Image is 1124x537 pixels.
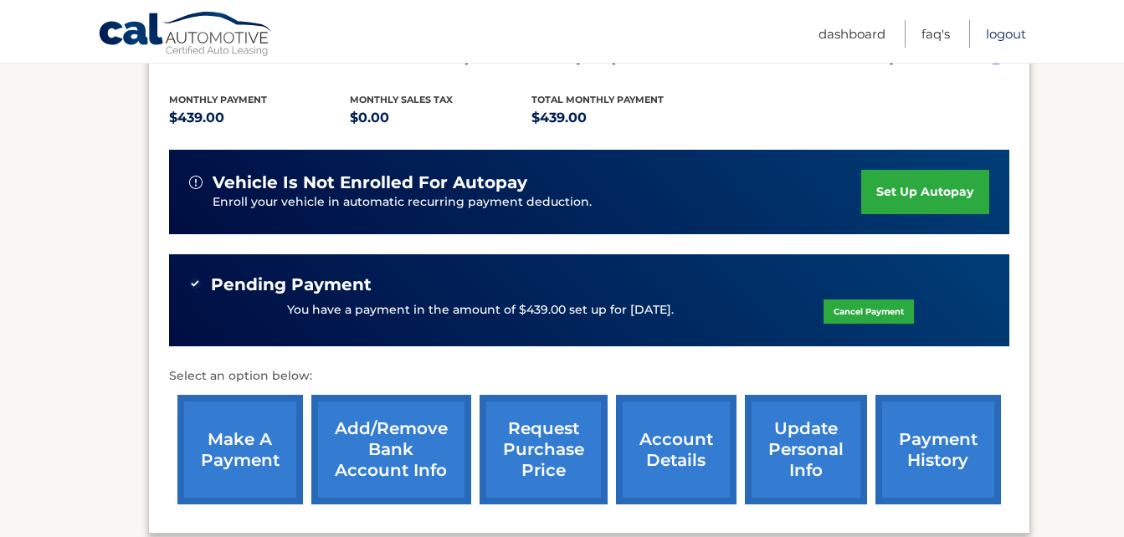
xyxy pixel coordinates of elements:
img: alert-white.svg [189,176,203,189]
p: Select an option below: [169,366,1009,386]
span: Monthly Payment [169,94,267,105]
a: set up autopay [861,170,988,214]
span: vehicle is not enrolled for autopay [213,172,527,193]
p: Enroll your vehicle in automatic recurring payment deduction. [213,193,862,212]
span: Pending Payment [211,274,372,295]
span: Total Monthly Payment [531,94,664,105]
a: account details [616,395,737,504]
a: Dashboard [819,20,885,48]
a: make a payment [177,395,303,504]
a: Add/Remove bank account info [311,395,471,504]
a: payment history [875,395,1001,504]
a: update personal info [745,395,867,504]
p: $439.00 [531,106,713,130]
p: You have a payment in the amount of $439.00 set up for [DATE]. [287,301,674,320]
p: $439.00 [169,106,351,130]
a: Cal Automotive [98,11,274,59]
span: Monthly sales Tax [350,94,453,105]
p: $0.00 [350,106,531,130]
a: Logout [986,20,1026,48]
a: FAQ's [921,20,950,48]
a: request purchase price [480,395,608,504]
a: Cancel Payment [824,299,914,324]
img: check-green.svg [189,278,201,289]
